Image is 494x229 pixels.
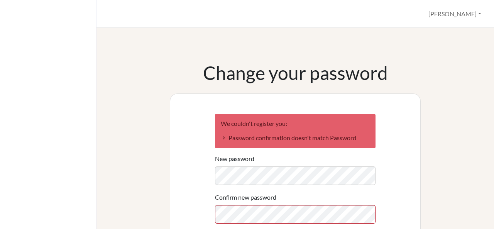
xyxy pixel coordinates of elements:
label: Confirm new password [215,193,276,202]
button: [PERSON_NAME] [425,7,485,21]
h2: We couldn't register you: [221,120,370,127]
label: New password [215,154,254,163]
h1: Change your password [203,62,388,84]
li: Password confirmation doesn't match Password [221,133,370,142]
